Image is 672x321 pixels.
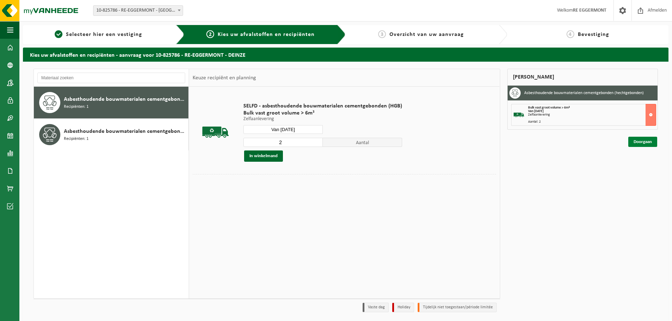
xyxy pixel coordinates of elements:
div: [PERSON_NAME] [507,69,658,86]
span: 2 [206,30,214,38]
p: Zelfaanlevering [243,117,402,122]
span: Asbesthoudende bouwmaterialen cementgebonden met isolatie(hechtgebonden) [64,127,187,136]
span: Recipiënten: 1 [64,104,89,110]
span: Overzicht van uw aanvraag [389,32,464,37]
span: Bulk vast groot volume > 6m³ [243,110,402,117]
span: 10-825786 - RE-EGGERMONT - DEINZE [93,6,183,16]
div: Keuze recipiënt en planning [189,69,260,87]
span: Asbesthoudende bouwmaterialen cementgebonden (hechtgebonden) [64,95,187,104]
span: SELFD - asbesthoudende bouwmaterialen cementgebonden (HGB) [243,103,402,110]
span: Selecteer hier een vestiging [66,32,142,37]
input: Selecteer datum [243,125,323,134]
a: 1Selecteer hier een vestiging [26,30,170,39]
strong: Van [DATE] [528,109,544,113]
h2: Kies uw afvalstoffen en recipiënten - aanvraag voor 10-825786 - RE-EGGERMONT - DEINZE [23,48,668,61]
span: 1 [55,30,62,38]
span: Bulk vast groot volume > 6m³ [528,106,570,110]
button: Asbesthoudende bouwmaterialen cementgebonden (hechtgebonden) Recipiënten: 1 [34,87,189,119]
input: Materiaal zoeken [37,73,185,83]
span: 3 [378,30,386,38]
span: 4 [567,30,574,38]
span: Aantal [323,138,402,147]
strong: RE EGGERMONT [573,8,606,13]
button: In winkelmand [244,150,283,162]
span: Recipiënten: 1 [64,136,89,142]
span: Kies uw afvalstoffen en recipiënten [218,32,315,37]
h3: Asbesthoudende bouwmaterialen cementgebonden (hechtgebonden) [524,87,644,99]
div: Zelfaanlevering [528,113,656,117]
button: Asbesthoudende bouwmaterialen cementgebonden met isolatie(hechtgebonden) Recipiënten: 1 [34,119,189,150]
li: Holiday [392,303,414,312]
div: Aantal: 2 [528,120,656,124]
li: Tijdelijk niet toegestaan/période limitée [418,303,497,312]
a: Doorgaan [628,137,657,147]
span: Bevestiging [578,32,609,37]
span: 10-825786 - RE-EGGERMONT - DEINZE [93,5,183,16]
li: Vaste dag [363,303,389,312]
